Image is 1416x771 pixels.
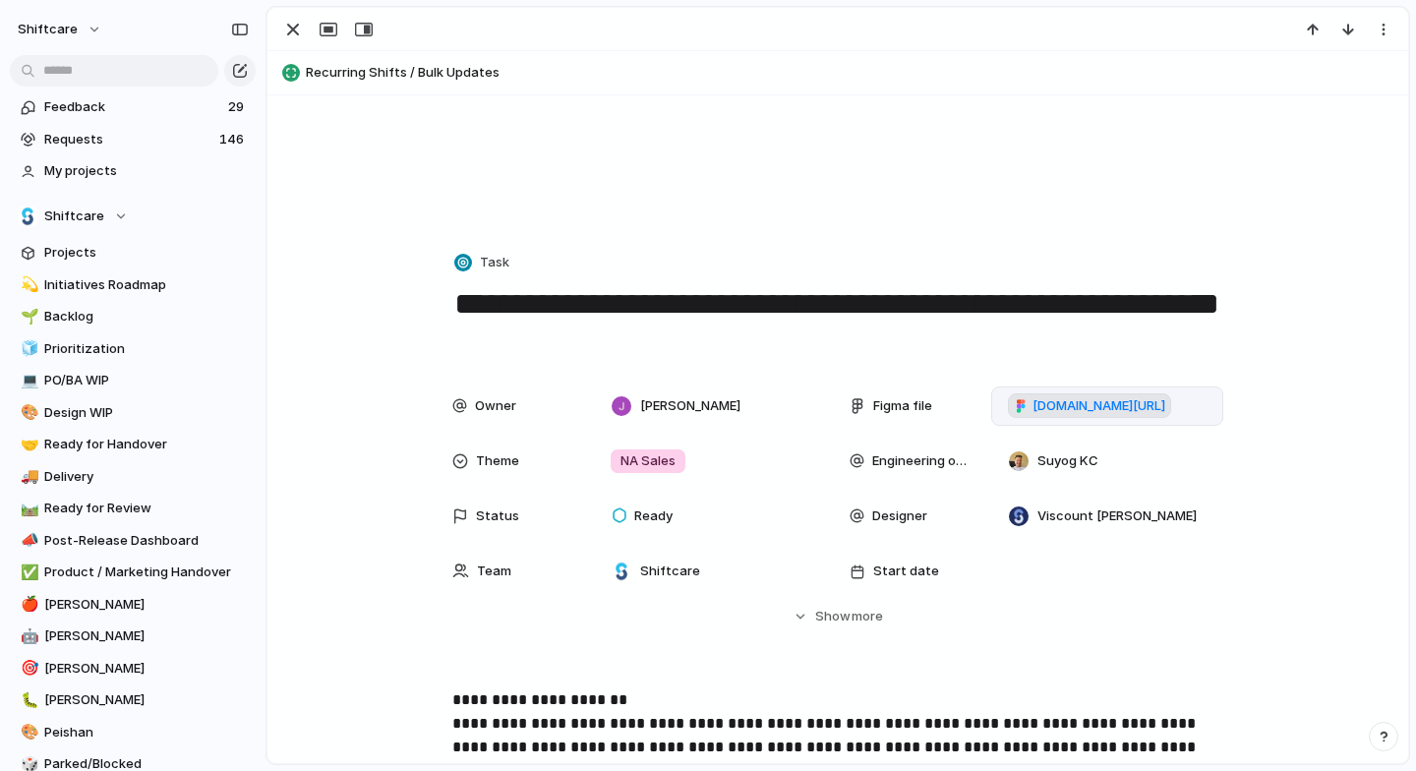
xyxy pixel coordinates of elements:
[450,249,515,277] button: Task
[44,130,213,149] span: Requests
[10,462,256,492] a: 🚚Delivery
[852,607,883,626] span: more
[10,558,256,587] a: ✅Product / Marketing Handover
[10,494,256,523] a: 🛤️Ready for Review
[634,506,673,526] span: Ready
[18,339,37,359] button: 🧊
[44,97,222,117] span: Feedback
[44,435,249,454] span: Ready for Handover
[219,130,248,149] span: 146
[10,718,256,747] a: 🎨Peishan
[815,607,851,626] span: Show
[18,723,37,742] button: 🎨
[18,435,37,454] button: 🤝
[10,430,256,459] a: 🤝Ready for Handover
[640,562,700,581] span: Shiftcare
[18,626,37,646] button: 🤖
[21,562,34,584] div: ✅
[21,689,34,712] div: 🐛
[10,334,256,364] a: 🧊Prioritization
[18,371,37,390] button: 💻
[44,161,249,181] span: My projects
[10,202,256,231] button: Shiftcare
[44,723,249,742] span: Peishan
[1037,506,1197,526] span: Viscount [PERSON_NAME]
[44,243,249,263] span: Projects
[10,92,256,122] a: Feedback29
[276,57,1399,89] button: Recurring Shifts / Bulk Updates
[872,451,975,471] span: Engineering owner
[475,396,516,416] span: Owner
[18,690,37,710] button: 🐛
[18,403,37,423] button: 🎨
[873,562,939,581] span: Start date
[21,657,34,680] div: 🎯
[44,339,249,359] span: Prioritization
[1032,396,1165,416] span: [DOMAIN_NAME][URL]
[18,275,37,295] button: 💫
[21,434,34,456] div: 🤝
[44,403,249,423] span: Design WIP
[620,451,676,471] span: NA Sales
[44,659,249,679] span: [PERSON_NAME]
[21,306,34,328] div: 🌱
[452,599,1223,634] button: Showmore
[44,626,249,646] span: [PERSON_NAME]
[476,506,519,526] span: Status
[21,401,34,424] div: 🎨
[10,270,256,300] a: 💫Initiatives Roadmap
[306,63,1399,83] span: Recurring Shifts / Bulk Updates
[10,366,256,395] a: 💻PO/BA WIP
[10,590,256,620] a: 🍎[PERSON_NAME]
[44,307,249,326] span: Backlog
[640,396,740,416] span: [PERSON_NAME]
[228,97,248,117] span: 29
[10,398,256,428] a: 🎨Design WIP
[44,595,249,615] span: [PERSON_NAME]
[21,625,34,648] div: 🤖
[44,275,249,295] span: Initiatives Roadmap
[44,207,104,226] span: Shiftcare
[477,562,511,581] span: Team
[21,370,34,392] div: 💻
[18,499,37,518] button: 🛤️
[21,465,34,488] div: 🚚
[21,498,34,520] div: 🛤️
[21,529,34,552] div: 📣
[18,563,37,582] button: ✅
[18,307,37,326] button: 🌱
[21,337,34,360] div: 🧊
[10,526,256,556] a: 📣Post-Release Dashboard
[44,467,249,487] span: Delivery
[18,20,78,39] span: shiftcare
[10,125,256,154] a: Requests146
[480,253,509,272] span: Task
[44,563,249,582] span: Product / Marketing Handover
[10,654,256,683] a: 🎯[PERSON_NAME]
[21,273,34,296] div: 💫
[44,371,249,390] span: PO/BA WIP
[10,156,256,186] a: My projects
[10,622,256,651] a: 🤖[PERSON_NAME]
[873,396,932,416] span: Figma file
[18,531,37,551] button: 📣
[10,685,256,715] a: 🐛[PERSON_NAME]
[1008,393,1171,419] a: [DOMAIN_NAME][URL]
[10,302,256,331] a: 🌱Backlog
[476,451,519,471] span: Theme
[44,531,249,551] span: Post-Release Dashboard
[9,14,112,45] button: shiftcare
